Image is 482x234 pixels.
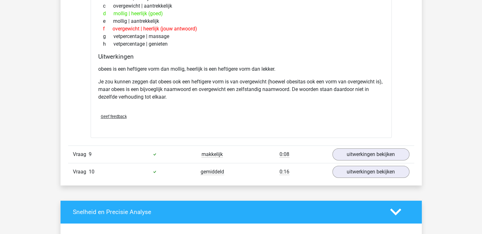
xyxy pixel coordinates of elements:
span: Geef feedback [101,114,127,119]
span: f [103,25,112,33]
span: Vraag [73,168,89,176]
span: e [103,17,113,25]
span: 0:08 [280,151,289,158]
div: overgewicht | heerlijk (jouw antwoord) [98,25,384,33]
span: c [103,2,113,10]
span: g [103,33,113,40]
a: uitwerkingen bekijken [332,148,409,160]
div: vetpercentage | genieten [98,40,384,48]
div: overgewicht | aantrekkelijk [98,2,384,10]
span: gemiddeld [201,169,224,175]
a: uitwerkingen bekijken [332,166,409,178]
div: mollig | heerlijk (goed) [98,10,384,17]
h4: Snelheid en Precisie Analyse [73,208,381,216]
span: 0:16 [280,169,289,175]
span: d [103,10,113,17]
span: 10 [89,169,94,175]
div: vetpercentage | massage [98,33,384,40]
div: mollig | aantrekkelijk [98,17,384,25]
span: Vraag [73,151,89,158]
h4: Uitwerkingen [98,53,384,60]
span: 9 [89,151,92,157]
span: makkelijk [202,151,223,158]
p: Je zou kunnen zeggen dat obees ook een heftigere vorm is van overgewicht (hoewel obesitas ook een... [98,78,384,101]
span: h [103,40,113,48]
p: obees is een heftigere vorm dan mollig, heerlijk is een heftigere vorm dan lekker. [98,65,384,73]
